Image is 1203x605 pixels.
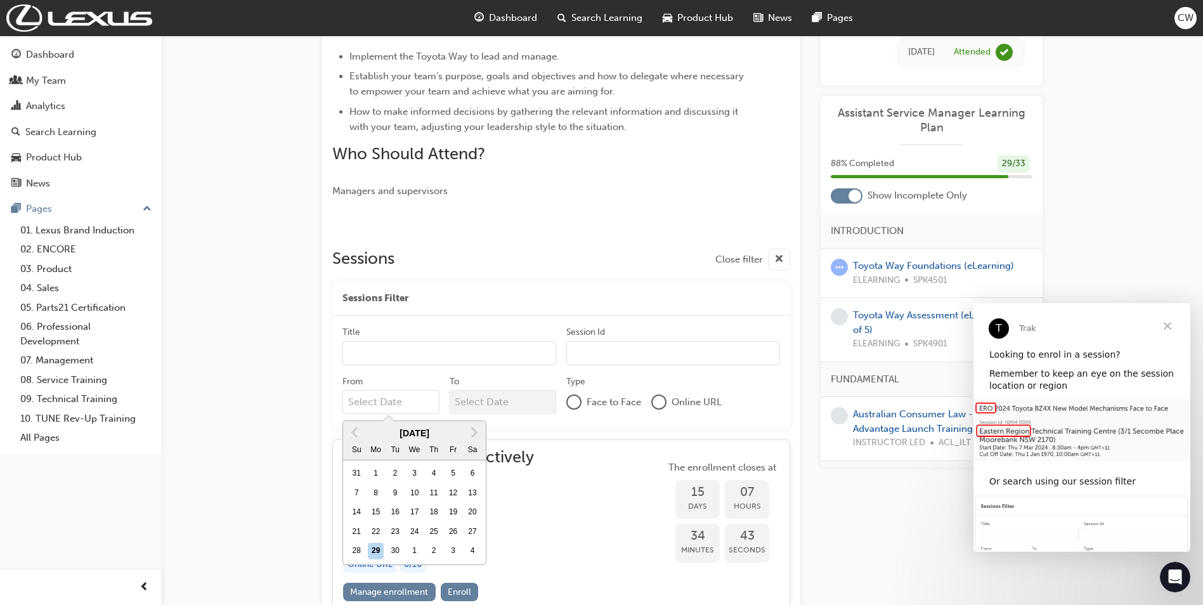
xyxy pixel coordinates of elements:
div: Choose Saturday, September 6th, 2025 [464,465,481,482]
button: Close filter [715,249,790,271]
span: search-icon [557,10,566,26]
span: search-icon [11,127,20,138]
div: Th [426,442,442,459]
img: Trak [6,4,152,32]
span: INTRODUCTION [831,224,904,238]
div: Mo [368,442,384,459]
span: Days [675,499,720,514]
a: My Team [5,69,157,93]
div: Choose Saturday, September 13th, 2025 [464,485,481,502]
h2: Sessions [332,249,394,271]
a: 02. ENCORE [15,240,157,259]
button: Enroll [441,583,479,601]
a: Australian Consumer Law - Warranty Advantage Launch Training [853,408,1016,434]
button: Pages [5,197,157,221]
span: news-icon [11,178,21,190]
div: To [450,375,459,388]
span: guage-icon [474,10,484,26]
span: Implement the Toyota Way to lead and manage. [349,51,559,62]
a: Assistant Service Manager Learning Plan [831,106,1032,134]
div: Choose Saturday, September 27th, 2025 [464,524,481,540]
div: Choose Sunday, September 14th, 2025 [348,504,365,521]
span: learningRecordVerb_NONE-icon [831,308,848,325]
div: month 2025-09 [347,464,482,561]
div: Session Id [566,326,605,339]
span: The enrollment closes at [665,460,779,475]
span: learningRecordVerb_ATTEMPT-icon [831,259,848,276]
div: Choose Wednesday, September 17th, 2025 [406,504,423,521]
span: car-icon [11,152,21,164]
div: Choose Thursday, September 18th, 2025 [426,504,442,521]
span: prev-icon [140,580,149,595]
div: Choose Sunday, September 28th, 2025 [348,543,365,559]
span: up-icon [143,201,152,218]
div: Fr [445,442,462,459]
div: Choose Thursday, October 2nd, 2025 [426,543,442,559]
div: Choose Friday, September 12th, 2025 [445,485,462,502]
span: ELEARNING [853,273,900,288]
span: Online URL [672,395,722,410]
span: Show Incomplete Only [868,188,967,203]
div: Choose Tuesday, September 30th, 2025 [387,543,403,559]
span: Face to Face [587,395,641,410]
div: My Team [26,74,66,88]
span: Pages [827,11,853,25]
div: Choose Monday, September 29th, 2025 [368,543,384,559]
div: Choose Wednesday, September 24th, 2025 [406,524,423,540]
div: Wed May 13 2015 12:00:00 GMT+1000 (GMT+10:00) [908,45,935,60]
span: CW [1178,11,1193,25]
div: [DATE] [343,426,486,441]
span: 34 [675,529,720,543]
span: Seconds [725,543,769,557]
span: chart-icon [11,101,21,112]
span: How to make informed decisions by gathering the relevant information and discussing it with your ... [349,106,741,133]
a: 04. Sales [15,278,157,298]
span: 43 [725,529,769,543]
div: Attended [954,46,991,58]
div: Choose Thursday, September 11th, 2025 [426,485,442,502]
a: 01. Lexus Brand Induction [15,221,157,240]
span: Product Hub [677,11,733,25]
div: Choose Tuesday, September 16th, 2025 [387,504,403,521]
button: DashboardMy TeamAnalyticsSearch LearningProduct HubNews [5,41,157,197]
span: learningRecordVerb_ATTEND-icon [996,44,1013,61]
input: Title [342,341,556,365]
input: Session Id [566,341,780,365]
div: Dashboard [26,48,74,62]
div: Tu [387,442,403,459]
div: Choose Tuesday, September 2nd, 2025 [387,465,403,482]
span: News [768,11,792,25]
div: Choose Wednesday, October 1st, 2025 [406,543,423,559]
span: Enroll [448,587,471,597]
div: Choose Tuesday, September 9th, 2025 [387,485,403,502]
button: Next Month [464,422,484,443]
span: pages-icon [11,204,21,215]
div: Product Hub [26,150,82,165]
a: Dashboard [5,43,157,67]
div: Choose Monday, September 22nd, 2025 [368,524,384,540]
a: car-iconProduct Hub [653,5,743,31]
iframe: Intercom live chat [1160,562,1190,592]
span: Who Should Attend? [332,144,485,164]
div: From [342,375,363,388]
span: news-icon [753,10,763,26]
span: Search Learning [571,11,642,25]
div: Choose Saturday, September 20th, 2025 [464,504,481,521]
span: pages-icon [812,10,822,26]
span: Sessions Filter [342,291,408,306]
input: To [450,390,557,414]
div: Choose Saturday, October 4th, 2025 [464,543,481,559]
span: Hours [725,499,769,514]
span: 15 [675,485,720,500]
a: news-iconNews [743,5,802,31]
a: Analytics [5,94,157,118]
span: Dashboard [489,11,537,25]
a: 08. Service Training [15,370,157,390]
div: News [26,176,50,191]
